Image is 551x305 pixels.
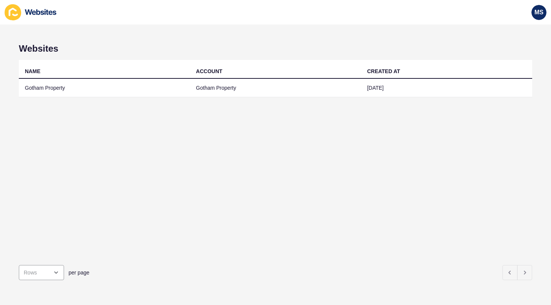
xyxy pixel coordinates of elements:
[19,79,190,97] td: Gotham Property
[19,265,64,280] div: open menu
[19,43,532,54] h1: Websites
[25,67,40,75] div: NAME
[190,79,361,97] td: Gotham Property
[361,79,532,97] td: [DATE]
[367,67,400,75] div: CREATED AT
[534,9,543,16] span: MS
[196,67,222,75] div: ACCOUNT
[69,269,89,276] span: per page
